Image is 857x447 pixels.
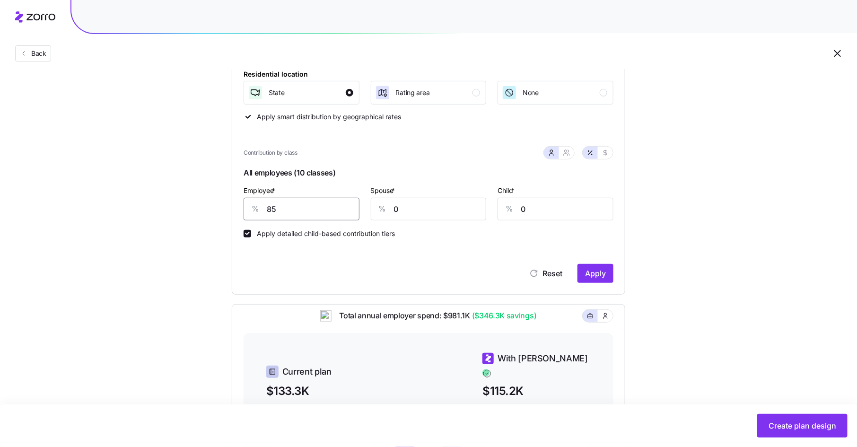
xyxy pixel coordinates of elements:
[577,264,613,283] button: Apply
[332,310,536,322] span: Total annual employer spend: $981.1K
[769,420,836,431] span: Create plan design
[371,185,397,196] label: Spouse
[244,165,613,184] span: All employees (10 classes)
[498,352,588,365] span: With [PERSON_NAME]
[371,198,394,220] div: %
[27,49,46,58] span: Back
[282,365,332,378] span: Current plan
[498,198,521,220] div: %
[482,403,591,415] span: Monthly total (incl. fees)
[269,88,285,97] span: State
[585,268,606,279] span: Apply
[757,414,848,438] button: Create plan design
[482,382,591,400] span: $115.2K
[244,149,297,158] span: Contribution by class
[266,382,375,400] span: $133.3K
[320,310,332,322] img: ai-icon.png
[251,230,395,237] label: Apply detailed child-based contribution tiers
[522,264,570,283] button: Reset
[244,185,277,196] label: Employee
[470,310,537,322] span: ($346.3K savings)
[523,88,539,97] span: None
[542,268,562,279] span: Reset
[396,88,430,97] span: Rating area
[244,69,308,79] div: Residential location
[498,185,516,196] label: Child
[15,45,51,61] button: Back
[244,198,267,220] div: %
[266,403,375,415] span: Monthly total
